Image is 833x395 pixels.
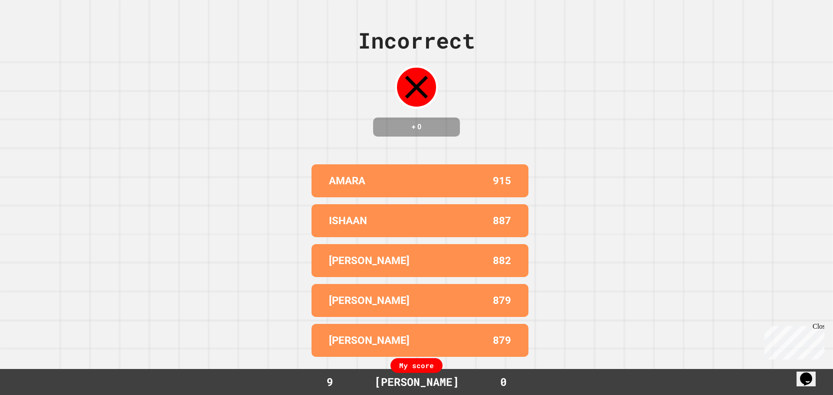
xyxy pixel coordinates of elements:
p: 887 [493,213,511,229]
iframe: chat widget [761,323,824,359]
p: [PERSON_NAME] [329,293,410,308]
h4: + 0 [382,122,451,132]
p: 879 [493,293,511,308]
p: AMARA [329,173,365,189]
iframe: chat widget [797,360,824,386]
div: My score [390,358,443,373]
div: 9 [297,374,362,390]
p: ISHAAN [329,213,367,229]
div: [PERSON_NAME] [366,374,468,390]
p: 915 [493,173,511,189]
p: [PERSON_NAME] [329,333,410,348]
p: [PERSON_NAME] [329,253,410,268]
p: 879 [493,333,511,348]
p: 882 [493,253,511,268]
div: Incorrect [358,24,475,57]
div: Chat with us now!Close [3,3,60,55]
div: 0 [471,374,536,390]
